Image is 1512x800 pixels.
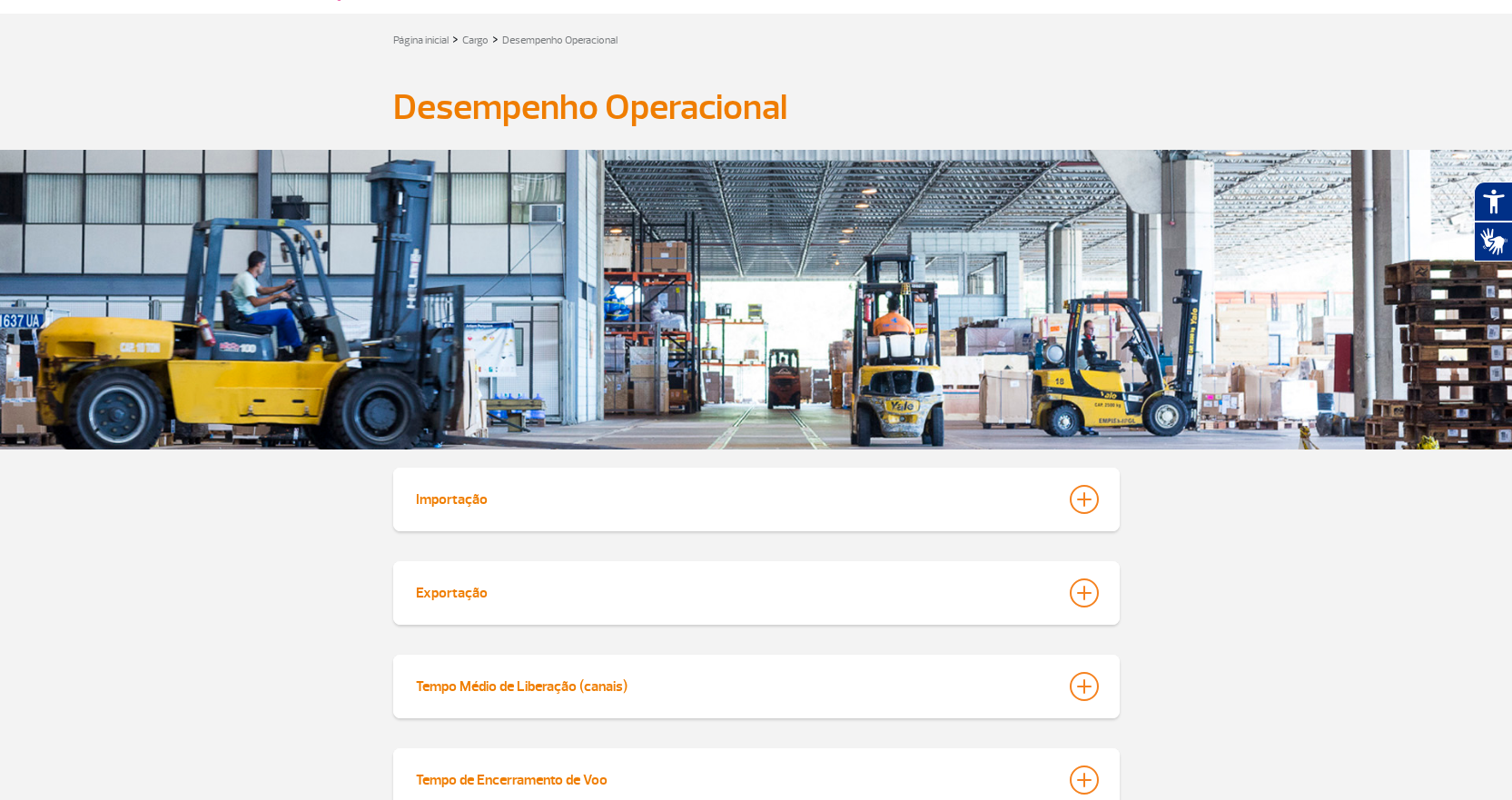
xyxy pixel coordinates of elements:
[1474,222,1512,262] button: Abrir tradutor de língua de sinais.
[452,28,459,49] a: >
[492,28,499,49] a: >
[462,34,489,47] a: Cargo
[393,34,449,47] a: Página inicial
[416,578,488,602] div: Exportação
[416,672,628,696] div: Tempo Médio de Liberação (canais)
[415,666,1098,707] button: Tempo Médio de Liberação (canais)
[502,34,618,47] a: Desempenho Operacional
[415,572,1098,614] button: Exportação
[415,479,1098,520] button: Importação
[416,765,608,789] div: Tempo de Encerramento de Voo
[1474,182,1512,262] div: Plugin de acessibilidade da Hand Talk.
[1474,182,1512,222] button: Abrir recursos assistivos.
[393,92,1120,123] h1: Desempenho Operacional
[416,485,488,509] div: Importação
